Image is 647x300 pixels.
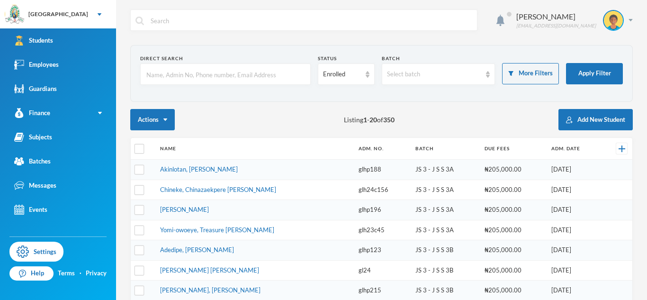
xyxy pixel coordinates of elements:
th: Adm. Date [547,138,602,160]
th: Due Fees [480,138,547,160]
a: Chineke, Chinazaekpere [PERSON_NAME] [160,186,276,193]
td: glhp188 [354,160,411,180]
b: 350 [383,116,395,124]
td: ₦205,000.00 [480,180,547,200]
div: Students [14,36,53,45]
a: Settings [9,242,63,262]
td: [DATE] [547,180,602,200]
button: More Filters [502,63,559,84]
td: [DATE] [547,240,602,261]
div: Batches [14,156,51,166]
div: Employees [14,60,59,70]
td: glhp196 [354,200,411,220]
div: Enrolled [323,70,361,79]
div: Status [318,55,375,62]
a: [PERSON_NAME] [PERSON_NAME] [160,266,259,274]
b: 20 [369,116,377,124]
td: JS 3 - J S S 3A [411,180,479,200]
th: Adm. No. [354,138,411,160]
td: ₦205,000.00 [480,200,547,220]
td: JS 3 - J S S 3A [411,160,479,180]
div: Messages [14,181,56,191]
th: Name [155,138,354,160]
td: JS 3 - J S S 3B [411,240,479,261]
div: Direct Search [140,55,311,62]
td: [DATE] [547,220,602,240]
a: [PERSON_NAME], [PERSON_NAME] [160,286,261,294]
div: Finance [14,108,50,118]
div: [GEOGRAPHIC_DATA] [28,10,88,18]
img: logo [5,5,24,24]
td: JS 3 - J S S 3B [411,260,479,281]
b: 1 [363,116,367,124]
img: + [619,145,625,152]
button: Apply Filter [566,63,623,84]
td: JS 3 - J S S 3A [411,200,479,220]
td: [DATE] [547,200,602,220]
div: Subjects [14,132,52,142]
td: JS 3 - J S S 3A [411,220,479,240]
td: [DATE] [547,260,602,281]
div: [PERSON_NAME] [516,11,596,22]
td: glhp123 [354,240,411,261]
button: Add New Student [558,109,633,130]
button: Actions [130,109,175,130]
img: STUDENT [604,11,623,30]
div: · [80,269,81,278]
div: Events [14,205,47,215]
div: [EMAIL_ADDRESS][DOMAIN_NAME] [516,22,596,29]
a: Akinlotan, [PERSON_NAME] [160,165,238,173]
div: Batch [382,55,495,62]
a: Terms [58,269,75,278]
td: ₦205,000.00 [480,260,547,281]
td: ₦205,000.00 [480,220,547,240]
td: gl24 [354,260,411,281]
a: Adedipe, [PERSON_NAME] [160,246,234,254]
th: Batch [411,138,479,160]
a: Yomi-owoeye, Treasure [PERSON_NAME] [160,226,274,234]
td: glh23c45 [354,220,411,240]
td: ₦205,000.00 [480,240,547,261]
div: Select batch [387,70,482,79]
span: Listing - of [344,115,395,125]
td: glh24c156 [354,180,411,200]
div: Guardians [14,84,57,94]
td: ₦205,000.00 [480,160,547,180]
img: search [135,17,144,25]
a: Help [9,266,54,281]
input: Name, Admin No, Phone number, Email Address [145,64,306,85]
a: [PERSON_NAME] [160,206,209,213]
a: Privacy [86,269,107,278]
td: [DATE] [547,160,602,180]
input: Search [150,10,472,31]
